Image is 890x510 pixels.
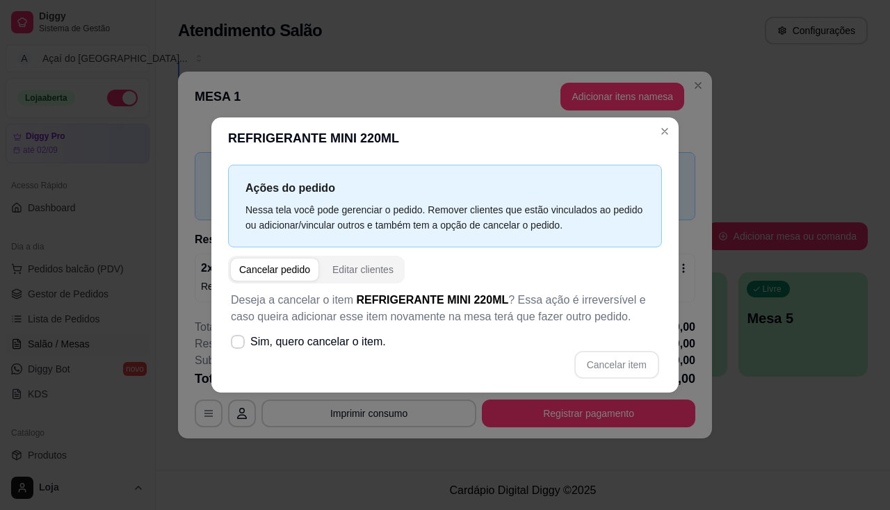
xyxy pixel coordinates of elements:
span: REFRIGERANTE MINI 220ML [357,294,509,306]
p: Deseja a cancelar o item ? Essa ação é irreversível e caso queira adicionar esse item novamente n... [231,292,659,325]
header: REFRIGERANTE MINI 220ML [211,117,679,159]
div: Nessa tela você pode gerenciar o pedido. Remover clientes que estão vinculados ao pedido ou adici... [245,202,645,233]
span: Sim, quero cancelar o item. [250,334,386,350]
button: Close [654,120,676,142]
p: Ações do pedido [245,179,645,197]
div: Editar clientes [332,263,394,277]
div: Cancelar pedido [239,263,310,277]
